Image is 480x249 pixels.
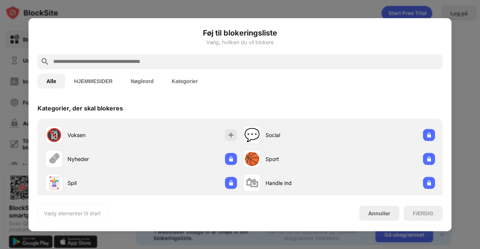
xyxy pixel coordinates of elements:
div: Social [265,131,339,139]
div: FÆRDIG [413,210,433,216]
div: Vælg elementer til start [44,209,101,217]
div: 🃏 [46,175,62,191]
div: 🏀 [244,151,260,167]
button: Alle [37,73,65,88]
div: Kategorier, der skal blokeres [37,104,123,112]
div: Annuller [368,210,390,216]
img: search.svg [40,57,49,66]
button: Kategorier [163,73,207,88]
div: 🔞 [46,127,62,143]
div: Handle ind [265,179,339,187]
button: HJEMMESIDER [65,73,122,88]
h6: Føj til blokeringsliste [37,27,442,38]
div: 🛍 [246,175,258,191]
div: Nyheder [67,155,141,163]
div: Vælg, hvilken du vil blokere [37,39,442,45]
div: 💬 [244,127,260,143]
button: Nøgleord [121,73,162,88]
div: Spil [67,179,141,187]
div: Voksen [67,131,141,139]
div: Sport [265,155,339,163]
div: 🗞 [48,151,60,167]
